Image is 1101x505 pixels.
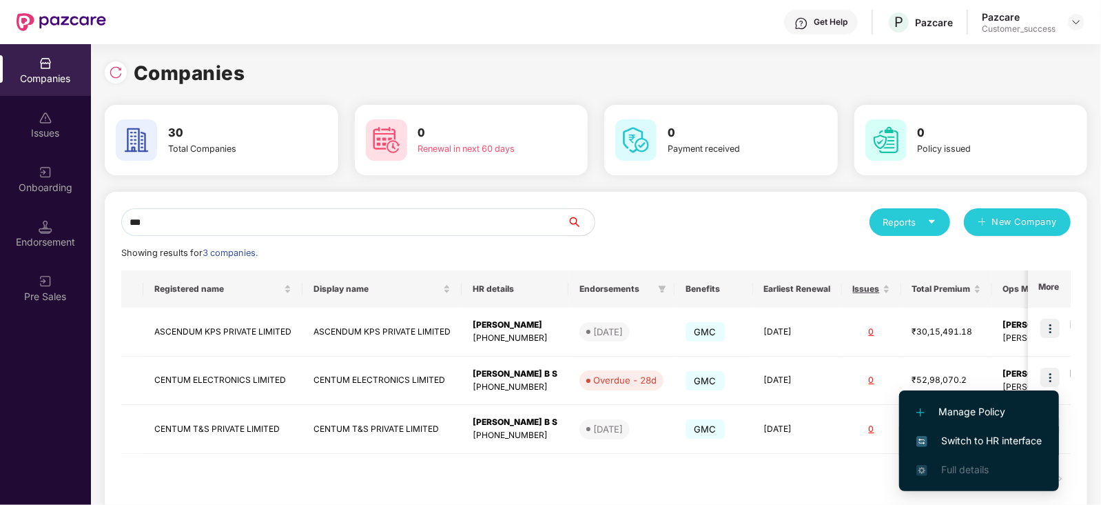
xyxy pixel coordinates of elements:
[313,284,440,295] span: Display name
[686,371,725,390] span: GMC
[814,17,847,28] div: Get Help
[675,270,753,308] th: Benefits
[912,326,981,339] div: ₹30,15,491.18
[668,142,786,156] div: Payment received
[853,374,890,387] div: 0
[686,322,725,341] span: GMC
[143,405,302,454] td: CENTUM T&S PRIVATE LIMITED
[941,464,989,475] span: Full details
[566,217,595,228] span: search
[473,319,557,332] div: [PERSON_NAME]
[992,215,1058,229] span: New Company
[912,284,971,295] span: Total Premium
[964,208,1071,236] button: plusNew Company
[753,308,842,357] td: [DATE]
[927,217,936,226] span: caret-down
[794,17,808,30] img: svg+xml;base64,PHN2ZyBpZD0iSGVscC0zMngzMiIgeG1sbnM9Imh0dHA6Ly93d3cudzMub3JnLzIwMDAvc3ZnIiB3aWR0aD...
[865,119,907,161] img: svg+xml;base64,PHN2ZyB4bWxucz0iaHR0cDovL3d3dy53My5vcmcvMjAwMC9zdmciIHdpZHRoPSI2MCIgaGVpZ2h0PSI2MC...
[1040,319,1060,338] img: icon
[658,285,666,293] span: filter
[473,416,557,429] div: [PERSON_NAME] B S
[668,124,786,142] h3: 0
[302,308,462,357] td: ASCENDUM KPS PRIVATE LIMITED
[39,111,52,125] img: svg+xml;base64,PHN2ZyBpZD0iSXNzdWVzX2Rpc2FibGVkIiB4bWxucz0iaHR0cDovL3d3dy53My5vcmcvMjAwMC9zdmciIH...
[1028,270,1071,308] th: More
[302,270,462,308] th: Display name
[418,124,537,142] h3: 0
[17,13,106,31] img: New Pazcare Logo
[1049,468,1071,490] li: Next Page
[982,23,1056,34] div: Customer_success
[915,16,953,29] div: Pazcare
[302,357,462,406] td: CENTUM ELECTRONICS LIMITED
[579,284,652,295] span: Endorsements
[916,465,927,476] img: svg+xml;base64,PHN2ZyB4bWxucz0iaHR0cDovL3d3dy53My5vcmcvMjAwMC9zdmciIHdpZHRoPSIxNi4zNjMiIGhlaWdodD...
[143,357,302,406] td: CENTUM ELECTRONICS LIMITED
[168,124,287,142] h3: 30
[154,284,281,295] span: Registered name
[916,433,1042,448] span: Switch to HR interface
[418,142,537,156] div: Renewal in next 60 days
[593,373,657,387] div: Overdue - 28d
[566,208,595,236] button: search
[116,119,157,161] img: svg+xml;base64,PHN2ZyB4bWxucz0iaHR0cDovL3d3dy53My5vcmcvMjAwMC9zdmciIHdpZHRoPSI2MCIgaGVpZ2h0PSI2MC...
[168,142,287,156] div: Total Companies
[143,270,302,308] th: Registered name
[894,14,903,30] span: P
[366,119,407,161] img: svg+xml;base64,PHN2ZyB4bWxucz0iaHR0cDovL3d3dy53My5vcmcvMjAwMC9zdmciIHdpZHRoPSI2MCIgaGVpZ2h0PSI2MC...
[912,374,981,387] div: ₹52,98,070.2
[753,405,842,454] td: [DATE]
[615,119,657,161] img: svg+xml;base64,PHN2ZyB4bWxucz0iaHR0cDovL3d3dy53My5vcmcvMjAwMC9zdmciIHdpZHRoPSI2MCIgaGVpZ2h0PSI2MC...
[203,248,258,258] span: 3 companies.
[916,408,925,417] img: svg+xml;base64,PHN2ZyB4bWxucz0iaHR0cDovL3d3dy53My5vcmcvMjAwMC9zdmciIHdpZHRoPSIxMi4yMDEiIGhlaWdodD...
[753,357,842,406] td: [DATE]
[686,419,725,439] span: GMC
[842,270,901,308] th: Issues
[918,124,1036,142] h3: 0
[39,166,52,179] img: svg+xml;base64,PHN2ZyB3aWR0aD0iMjAiIGhlaWdodD0iMjAiIHZpZXdCb3g9IjAgMCAyMCAyMCIgZmlsbD0ibm9uZSIgeG...
[39,220,52,234] img: svg+xml;base64,PHN2ZyB3aWR0aD0iMTQuNSIgaGVpZ2h0PSIxNC41IiB2aWV3Qm94PSIwIDAgMTYgMTYiIGZpbGw9Im5vbm...
[473,332,557,345] div: [PHONE_NUMBER]
[916,404,1042,419] span: Manage Policy
[918,142,1036,156] div: Policy issued
[901,270,992,308] th: Total Premium
[853,423,890,436] div: 0
[853,284,880,295] span: Issues
[1049,468,1071,490] button: right
[39,57,52,70] img: svg+xml;base64,PHN2ZyBpZD0iQ29tcGFuaWVzIiB4bWxucz0iaHR0cDovL3d3dy53My5vcmcvMjAwMC9zdmciIHdpZHRoPS...
[593,325,623,339] div: [DATE]
[853,326,890,339] div: 0
[462,270,568,308] th: HR details
[302,405,462,454] td: CENTUM T&S PRIVATE LIMITED
[655,281,669,297] span: filter
[1056,475,1064,483] span: right
[473,429,557,442] div: [PHONE_NUMBER]
[982,10,1056,23] div: Pazcare
[121,248,258,258] span: Showing results for
[1071,17,1082,28] img: svg+xml;base64,PHN2ZyBpZD0iRHJvcGRvd24tMzJ4MzIiIHhtbG5zPSJodHRwOi8vd3d3LnczLm9yZy8yMDAwL3N2ZyIgd2...
[753,270,842,308] th: Earliest Renewal
[883,215,936,229] div: Reports
[593,422,623,436] div: [DATE]
[109,66,123,79] img: svg+xml;base64,PHN2ZyBpZD0iUmVsb2FkLTMyeDMyIiB4bWxucz0iaHR0cDovL3d3dy53My5vcmcvMjAwMC9zdmciIHdpZH...
[143,308,302,357] td: ASCENDUM KPS PRIVATE LIMITED
[39,275,52,288] img: svg+xml;base64,PHN2ZyB3aWR0aD0iMjAiIGhlaWdodD0iMjAiIHZpZXdCb3g9IjAgMCAyMCAyMCIgZmlsbD0ibm9uZSIgeG...
[134,58,245,88] h1: Companies
[1040,368,1060,387] img: icon
[978,217,987,228] span: plus
[916,436,927,447] img: svg+xml;base64,PHN2ZyB4bWxucz0iaHR0cDovL3d3dy53My5vcmcvMjAwMC9zdmciIHdpZHRoPSIxNiIgaGVpZ2h0PSIxNi...
[473,381,557,394] div: [PHONE_NUMBER]
[473,368,557,381] div: [PERSON_NAME] B S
